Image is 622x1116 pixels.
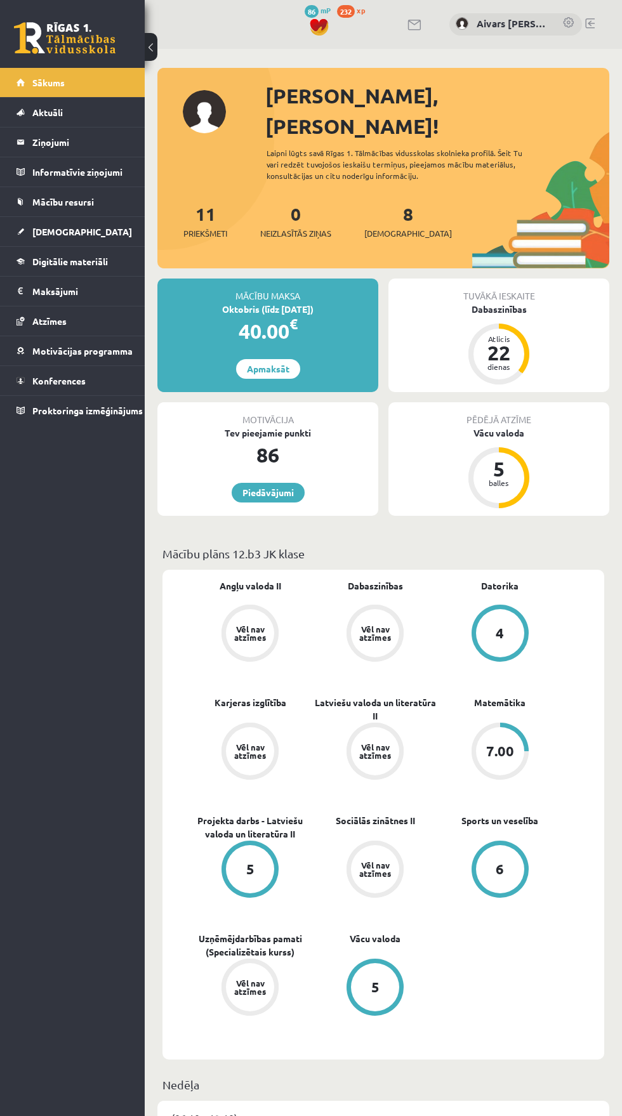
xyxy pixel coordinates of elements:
legend: Ziņojumi [32,128,129,157]
a: Aktuāli [17,98,129,127]
a: Latviešu valoda un literatūra II [313,696,438,723]
a: Motivācijas programma [17,336,129,365]
div: Laipni lūgts savā Rīgas 1. Tālmācības vidusskolas skolnieka profilā. Šeit Tu vari redzēt tuvojošo... [267,147,538,181]
div: Vēl nav atzīmes [357,861,393,877]
div: 86 [157,440,378,470]
a: Proktoringa izmēģinājums [17,396,129,425]
div: 40.00 [157,316,378,346]
span: 86 [305,5,319,18]
a: Konferences [17,366,129,395]
div: Vēl nav atzīmes [232,625,268,641]
a: 232 xp [337,5,371,15]
a: Vēl nav atzīmes [313,723,438,782]
div: Vēl nav atzīmes [357,743,393,759]
a: 0Neizlasītās ziņas [260,202,331,240]
a: Piedāvājumi [232,483,305,502]
a: Digitālie materiāli [17,247,129,276]
a: 11Priekšmeti [183,202,227,240]
a: 4 [437,605,562,664]
a: 7.00 [437,723,562,782]
div: 4 [496,626,504,640]
a: Maksājumi [17,277,129,306]
div: Tuvākā ieskaite [388,279,609,303]
p: Nedēļa [162,1076,604,1093]
a: Atzīmes [17,306,129,336]
a: Vācu valoda [350,932,400,945]
div: Vēl nav atzīmes [232,979,268,995]
div: 5 [480,459,518,479]
div: Tev pieejamie punkti [157,426,378,440]
a: 6 [437,841,562,900]
div: Vēl nav atzīmes [232,743,268,759]
span: Digitālie materiāli [32,256,108,267]
a: Vēl nav atzīmes [313,841,438,900]
div: 7.00 [486,744,514,758]
div: dienas [480,363,518,371]
div: Vēl nav atzīmes [357,625,393,641]
div: Mācību maksa [157,279,378,303]
img: Aivars Jānis Tebernieks [456,17,468,30]
span: xp [357,5,365,15]
a: 86 mP [305,5,331,15]
div: Vācu valoda [388,426,609,440]
a: Angļu valoda II [220,579,281,593]
div: 6 [496,862,504,876]
span: Priekšmeti [183,227,227,240]
a: Rīgas 1. Tālmācības vidusskola [14,22,116,54]
a: Datorika [481,579,519,593]
a: Mācību resursi [17,187,129,216]
span: Aktuāli [32,107,63,118]
legend: Informatīvie ziņojumi [32,157,129,187]
span: Neizlasītās ziņas [260,227,331,240]
a: Vēl nav atzīmes [188,723,313,782]
span: Sākums [32,77,65,88]
a: Vēl nav atzīmes [188,605,313,664]
div: Atlicis [480,335,518,343]
span: mP [321,5,331,15]
a: Ziņojumi [17,128,129,157]
div: Pēdējā atzīme [388,402,609,426]
span: Konferences [32,375,86,386]
div: Dabaszinības [388,303,609,316]
a: [DEMOGRAPHIC_DATA] [17,217,129,246]
div: 5 [371,980,380,994]
a: Karjeras izglītība [215,696,286,709]
div: 22 [480,343,518,363]
a: Matemātika [474,696,526,709]
a: Vācu valoda 5 balles [388,426,609,510]
legend: Maksājumi [32,277,129,306]
div: Motivācija [157,402,378,426]
a: Aivars [PERSON_NAME] [477,16,550,31]
a: Vēl nav atzīmes [188,959,313,1018]
a: Projekta darbs - Latviešu valoda un literatūra II [188,814,313,841]
div: balles [480,479,518,487]
span: [DEMOGRAPHIC_DATA] [32,226,132,237]
p: Mācību plāns 12.b3 JK klase [162,545,604,562]
div: [PERSON_NAME], [PERSON_NAME]! [265,81,609,141]
a: 5 [188,841,313,900]
a: Sākums [17,68,129,97]
a: Informatīvie ziņojumi [17,157,129,187]
span: Motivācijas programma [32,345,133,357]
div: Oktobris (līdz [DATE]) [157,303,378,316]
a: Uzņēmējdarbības pamati (Specializētais kurss) [188,932,313,959]
a: Dabaszinības [348,579,403,593]
a: Sociālās zinātnes II [336,814,415,827]
a: Sports un veselība [461,814,538,827]
a: Vēl nav atzīmes [313,605,438,664]
span: Atzīmes [32,315,67,327]
a: Dabaszinības Atlicis 22 dienas [388,303,609,386]
span: Mācību resursi [32,196,94,207]
span: Proktoringa izmēģinājums [32,405,143,416]
span: € [289,315,298,333]
a: Apmaksāt [236,359,300,379]
span: [DEMOGRAPHIC_DATA] [364,227,452,240]
a: 5 [313,959,438,1018]
div: 5 [246,862,255,876]
a: 8[DEMOGRAPHIC_DATA] [364,202,452,240]
span: 232 [337,5,355,18]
